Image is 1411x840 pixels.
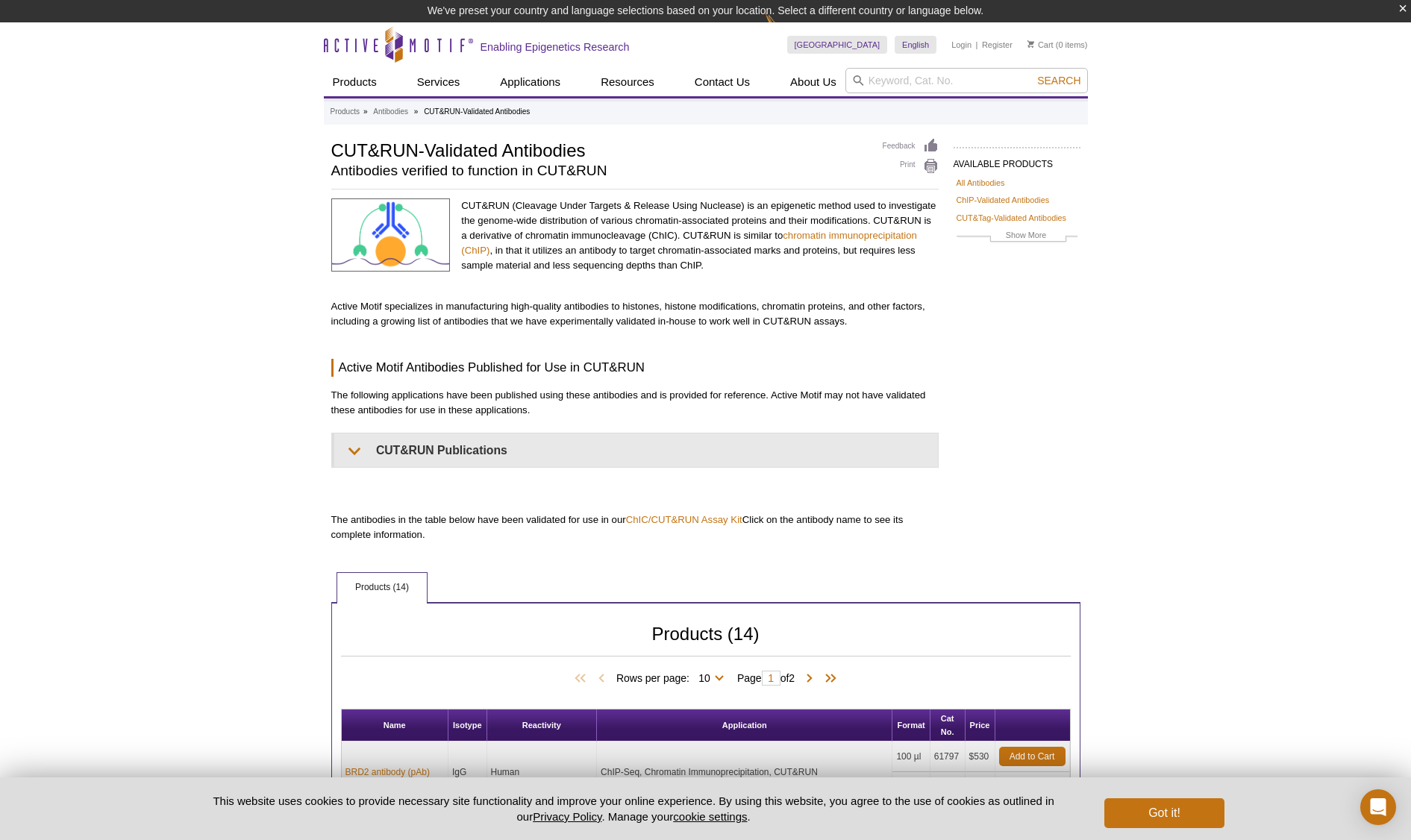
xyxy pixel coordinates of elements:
[331,105,360,119] a: Products
[331,299,939,329] p: Active Motif specializes in manufacturing high-quality antibodies to histones, histone modificati...
[781,68,845,96] a: About Us
[673,810,747,823] button: cookie settings
[448,709,487,742] th: Isotype
[337,573,427,603] a: Products (14)
[845,68,1088,93] input: Keyword, Cat. No.
[324,68,386,96] a: Products
[954,147,1080,174] h2: AVAILABLE PRODUCTS
[342,709,448,742] th: Name
[331,359,939,377] h3: Active Motif Antibodies Published for Use in CUT&RUN
[730,671,802,686] span: Page of
[597,742,892,803] td: ChIP-Seq, Chromatin Immunoprecipitation, CUT&RUN
[1360,789,1396,825] div: Open Intercom Messenger
[892,742,930,772] td: 100 µl
[424,107,530,116] li: CUT&RUN-Validated Antibodies
[487,709,598,742] th: Reactivity
[334,433,938,467] summary: CUT&RUN Publications
[765,11,804,46] img: Change Here
[1037,75,1080,87] span: Search
[883,138,939,154] a: Feedback
[976,36,978,54] li: |
[930,742,966,772] td: 61797
[187,793,1080,824] p: This website uses cookies to provide necessary site functionality and improve your online experie...
[331,198,451,272] img: CUT&Tag
[966,772,995,803] td: $130
[592,68,663,96] a: Resources
[414,107,419,116] li: »
[331,164,868,178] h2: Antibodies verified to function in CUT&RUN
[491,68,569,96] a: Applications
[787,36,888,54] a: [GEOGRAPHIC_DATA]
[572,671,594,686] span: First Page
[966,742,995,772] td: $530
[331,513,939,542] p: The antibodies in the table below have been validated for use in our Click on the antibody name t...
[930,772,966,803] td: 61798
[373,105,408,119] a: Antibodies
[594,671,609,686] span: Previous Page
[999,747,1066,766] a: Add to Cart
[626,514,742,525] a: ChIC/CUT&RUN Assay Kit
[597,709,892,742] th: Application
[345,765,430,779] a: BRD2 antibody (pAb)
[957,193,1050,207] a: ChIP-Validated Antibodies
[892,772,930,803] td: 10 µl
[461,198,938,273] p: CUT&RUN (Cleavage Under Targets & Release Using Nuclease) is an epigenetic method used to investi...
[331,388,939,418] p: The following applications have been published using these antibodies and is provided for referen...
[481,40,630,54] h2: Enabling Epigenetics Research
[1027,40,1034,48] img: Your Cart
[982,40,1013,50] a: Register
[930,709,966,742] th: Cat No.
[951,40,972,50] a: Login
[895,36,936,54] a: English
[957,228,1077,245] a: Show More
[957,211,1066,225] a: CUT&Tag-Validated Antibodies
[957,176,1005,189] a: All Antibodies
[1033,74,1085,87] button: Search
[966,709,995,742] th: Price
[802,671,817,686] span: Next Page
[686,68,759,96] a: Contact Us
[789,672,795,684] span: 2
[892,709,930,742] th: Format
[363,107,368,116] li: »
[487,742,598,803] td: Human
[883,158,939,175] a: Print
[331,138,868,160] h1: CUT&RUN-Validated Antibodies
[1027,40,1054,50] a: Cart
[341,627,1071,656] h2: Products (14)
[533,810,601,823] a: Privacy Policy
[408,68,469,96] a: Services
[1104,798,1224,828] button: Got it!
[817,671,839,686] span: Last Page
[448,742,487,803] td: IgG
[616,670,730,685] span: Rows per page:
[1027,36,1088,54] li: (0 items)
